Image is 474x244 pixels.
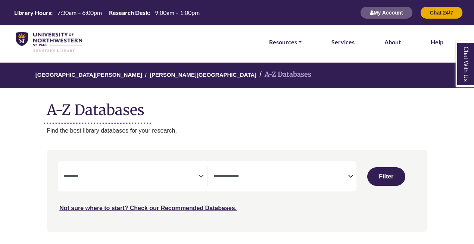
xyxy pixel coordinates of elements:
a: About [384,37,401,47]
textarea: Search [213,174,348,180]
a: Chat 24/7 [420,9,463,16]
button: Submit for Search Results [367,167,405,186]
a: Help [431,37,443,47]
a: Resources [269,37,302,47]
textarea: Search [64,174,198,180]
nav: Search filters [47,150,427,231]
button: My Account [360,6,413,19]
span: 9:00am – 1:00pm [155,9,200,16]
span: 7:30am – 6:00pm [57,9,102,16]
th: Research Desk: [106,9,151,16]
h1: A-Z Databases [47,96,427,118]
img: library_home [16,32,82,53]
a: [GEOGRAPHIC_DATA][PERSON_NAME] [35,70,142,78]
p: Find the best library databases for your research. [47,126,427,136]
a: Not sure where to start? Check our Recommended Databases. [59,205,237,211]
li: A-Z Databases [256,69,311,80]
a: Services [331,37,355,47]
a: My Account [360,9,413,16]
a: Hours Today [11,9,203,17]
a: [PERSON_NAME][GEOGRAPHIC_DATA] [150,70,256,78]
button: Chat 24/7 [420,6,463,19]
nav: breadcrumb [47,63,427,88]
table: Hours Today [11,9,203,16]
th: Library Hours: [11,9,53,16]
